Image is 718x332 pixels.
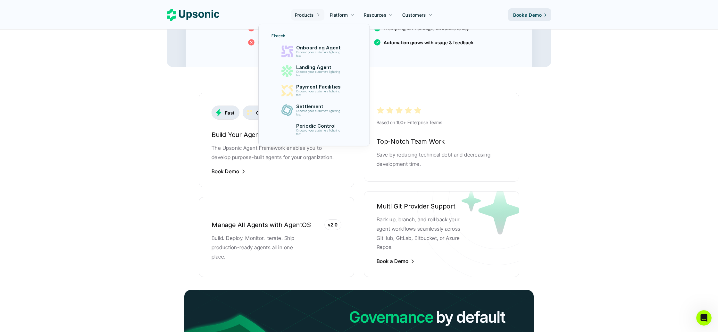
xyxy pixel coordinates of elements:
[256,109,278,116] p: Guardrails
[296,71,343,78] p: Onboard your customers lightning fast
[268,42,360,60] a: Onboarding AgentOnboard your customers lightning fast
[377,215,473,252] p: Back up, branch, and roll back your agent workflows seamlessly across GitHub, GitLab, Bitbucket, ...
[296,129,343,136] p: Onboard your customers lightning fast
[295,12,314,18] p: Products
[296,90,343,97] p: Onboard your customers lightning fast
[328,221,338,228] p: v2.0
[377,258,415,264] a: Book a Demo
[291,9,324,21] a: Products
[508,8,551,21] a: Book a Demo
[271,34,285,38] p: Fintech
[296,110,343,117] p: Onboard your customers lightning fast
[212,143,341,162] p: The Upsonic Agent Framework enables you to develop purpose-built agents for your organization.
[268,121,360,139] a: Periodic ControlOnboard your customers lightning fast
[225,109,235,116] p: Fast
[402,12,426,18] p: Customers
[513,12,542,18] p: Book a Demo
[364,12,386,18] p: Resources
[384,39,473,46] p: Automation grows with usage & feedback
[296,123,343,129] p: Periodic Control
[377,260,408,262] p: Book a Demo
[296,65,343,71] p: Landing Agent
[377,136,506,147] h6: Top-Notch Team Work
[212,171,239,172] p: Book Demo
[377,118,506,126] p: Based on 100+ Enterprise Teams
[377,201,506,212] h6: Multi Git Provider Support
[296,45,343,51] p: Onboarding Agent
[696,310,712,326] iframe: Intercom live chat
[268,101,360,119] a: SettlementOnboard your customers lightning fast
[258,39,286,46] p: Instant setup
[268,62,360,80] a: Landing AgentOnboard your customers lightning fast
[377,150,506,169] p: Save by reducing technical debt and decreasing development time.
[268,82,360,100] a: Payment FacilitiesOnboard your customers lightning fast
[212,234,308,261] p: Build. Deploy. Monitor. Iterate. Ship production-ready agents all in one place.
[212,168,246,175] a: Book Demo
[296,84,343,90] p: Payment Facilities
[296,51,343,58] p: Onboard your customers lightning fast
[296,104,343,110] p: Settlement
[212,129,341,140] h6: Build Your Agent
[212,219,341,230] h6: Manage All Agents with AgentOS
[330,12,348,18] p: Platform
